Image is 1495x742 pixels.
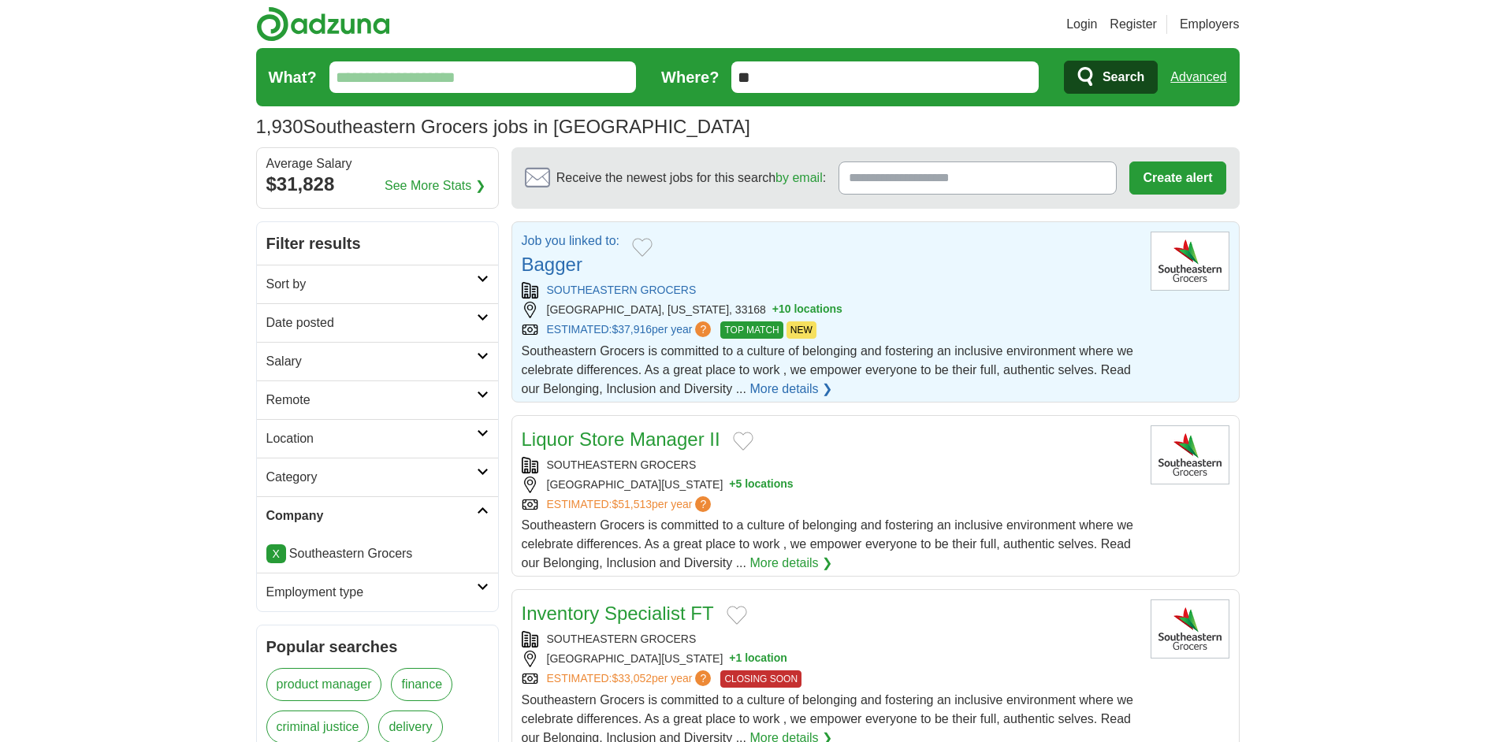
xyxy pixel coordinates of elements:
[266,506,477,525] h2: Company
[612,323,652,336] span: $37,916
[257,342,498,380] a: Salary
[256,6,390,42] img: Adzuna logo
[720,321,783,339] span: TOP MATCH
[266,544,489,563] li: Southeastern Grocers
[1151,599,1229,659] img: Southeastern Grocers logo
[266,429,477,448] h2: Location
[257,222,498,265] h2: Filter results
[547,284,697,296] a: SOUTHEASTERN GROCERS
[749,554,832,573] a: More details ❯
[612,672,652,684] span: $33,052
[1129,161,1225,195] button: Create alert
[1064,61,1158,94] button: Search
[522,344,1133,395] span: Southeastern Grocers is committed to a culture of belonging and fostering an inclusive environmen...
[266,158,489,170] div: Average Salary
[1151,232,1229,291] img: Southeastern Grocers logo
[522,254,582,275] a: Bagger
[266,544,286,563] a: X
[632,238,653,257] button: Add to favorite jobs
[729,651,787,667] button: +1 location
[266,635,489,659] h2: Popular searches
[522,518,1133,569] span: Southeastern Grocers is committed to a culture of belonging and fostering an inclusive environmen...
[257,573,498,611] a: Employment type
[547,496,715,513] a: ESTIMATED:$51,513per year?
[522,603,714,624] a: Inventory Specialist FT
[269,65,317,89] label: What?
[1180,15,1240,34] a: Employers
[522,651,1138,667] div: [GEOGRAPHIC_DATA][US_STATE]
[266,583,477,602] h2: Employment type
[787,321,816,339] span: NEW
[547,321,715,339] a: ESTIMATED:$37,916per year?
[720,670,801,688] span: CLOSING SOON
[522,232,620,250] p: Job you linked to:
[1066,15,1097,34] a: Login
[775,171,823,184] a: by email
[266,391,477,410] h2: Remote
[391,668,452,701] a: finance
[695,670,711,686] span: ?
[729,477,735,493] span: +
[661,65,719,89] label: Where?
[1110,15,1157,34] a: Register
[1151,425,1229,484] img: Southeastern Grocers logo
[266,313,477,332] h2: Date posted
[695,321,711,337] span: ?
[547,458,697,471] a: SOUTHEASTERN GROCERS
[547,670,715,688] a: ESTIMATED:$33,052per year?
[257,458,498,496] a: Category
[257,419,498,458] a: Location
[257,496,498,535] a: Company
[729,477,793,493] button: +5 locations
[522,302,1138,318] div: [GEOGRAPHIC_DATA], [US_STATE], 33168
[733,432,753,451] button: Add to favorite jobs
[256,113,303,141] span: 1,930
[257,265,498,303] a: Sort by
[556,169,826,187] span: Receive the newest jobs for this search :
[385,176,485,195] a: See More Stats ❯
[256,116,750,137] h1: Southeastern Grocers jobs in [GEOGRAPHIC_DATA]
[749,380,832,399] a: More details ❯
[266,468,477,487] h2: Category
[266,170,489,198] div: $31,828
[522,477,1138,493] div: [GEOGRAPHIC_DATA][US_STATE]
[1103,61,1144,93] span: Search
[266,668,382,701] a: product manager
[772,302,842,318] button: +10 locations
[522,429,720,450] a: Liquor Store Manager II
[266,352,477,371] h2: Salary
[1170,61,1226,93] a: Advanced
[257,380,498,419] a: Remote
[772,302,779,318] span: +
[695,496,711,512] span: ?
[729,651,735,667] span: +
[547,633,697,645] a: SOUTHEASTERN GROCERS
[612,498,652,510] span: $51,513
[257,303,498,342] a: Date posted
[266,275,477,294] h2: Sort by
[727,606,747,625] button: Add to favorite jobs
